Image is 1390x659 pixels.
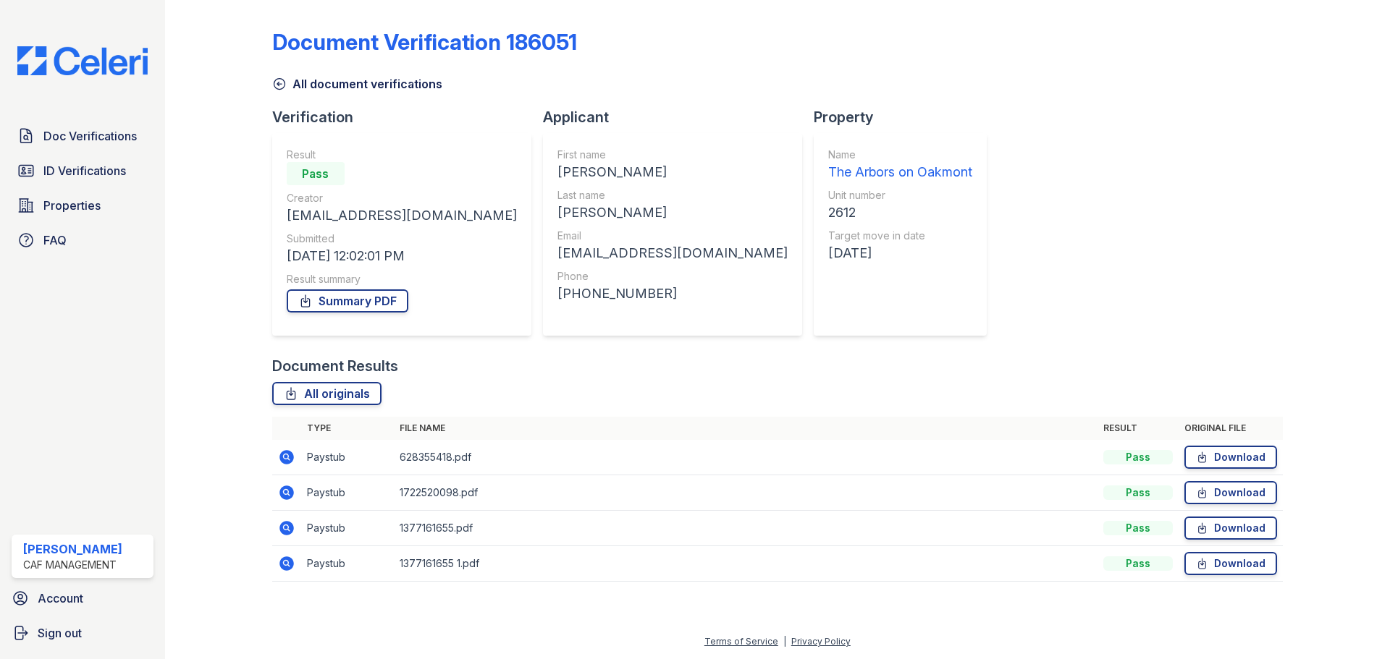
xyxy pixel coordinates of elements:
[1184,552,1277,575] a: Download
[783,636,786,647] div: |
[828,243,972,263] div: [DATE]
[287,205,517,226] div: [EMAIL_ADDRESS][DOMAIN_NAME]
[1184,516,1277,540] a: Download
[287,246,517,266] div: [DATE] 12:02:01 PM
[12,226,153,255] a: FAQ
[272,356,398,376] div: Document Results
[301,440,394,475] td: Paystub
[828,188,972,203] div: Unit number
[12,156,153,185] a: ID Verifications
[43,197,101,214] span: Properties
[814,107,998,127] div: Property
[287,148,517,162] div: Result
[791,636,851,647] a: Privacy Policy
[43,231,67,249] span: FAQ
[301,475,394,511] td: Paystub
[704,636,778,647] a: Terms of Service
[394,475,1098,511] td: 1722520098.pdf
[12,122,153,150] a: Doc Verifications
[828,148,972,162] div: Name
[557,284,788,304] div: [PHONE_NUMBER]
[1103,521,1173,535] div: Pass
[557,269,788,284] div: Phone
[543,107,814,127] div: Applicant
[301,546,394,582] td: Paystub
[557,162,788,182] div: [PERSON_NAME]
[272,107,543,127] div: Verification
[6,584,159,613] a: Account
[287,272,517,286] div: Result summary
[287,289,408,313] a: Summary PDF
[1103,485,1173,500] div: Pass
[12,191,153,220] a: Properties
[272,29,577,55] div: Document Verification 186051
[557,188,788,203] div: Last name
[23,540,122,558] div: [PERSON_NAME]
[828,203,972,223] div: 2612
[1179,417,1283,440] th: Original file
[828,148,972,182] a: Name The Arbors on Oakmont
[43,162,126,179] span: ID Verifications
[394,417,1098,440] th: File name
[557,243,788,263] div: [EMAIL_ADDRESS][DOMAIN_NAME]
[1184,446,1277,469] a: Download
[557,229,788,243] div: Email
[6,46,159,75] img: CE_Logo_Blue-a8612792a0a2168367f1c8372b55b34899dd931a85d93a1a3d3e32e68fde9ad4.png
[287,231,517,246] div: Submitted
[272,382,382,405] a: All originals
[6,618,159,647] a: Sign out
[828,162,972,182] div: The Arbors on Oakmont
[828,229,972,243] div: Target move in date
[1103,450,1173,464] div: Pass
[394,546,1098,582] td: 1377161655 1.pdf
[38,590,83,607] span: Account
[287,162,345,185] div: Pass
[394,440,1098,475] td: 628355418.pdf
[557,148,788,162] div: First name
[301,511,394,546] td: Paystub
[38,624,82,642] span: Sign out
[1184,481,1277,504] a: Download
[1098,417,1179,440] th: Result
[394,511,1098,546] td: 1377161655.pdf
[1103,556,1173,571] div: Pass
[272,75,442,93] a: All document verifications
[43,127,137,145] span: Doc Verifications
[287,191,517,205] div: Creator
[557,203,788,223] div: [PERSON_NAME]
[23,558,122,572] div: CAF Management
[301,417,394,440] th: Type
